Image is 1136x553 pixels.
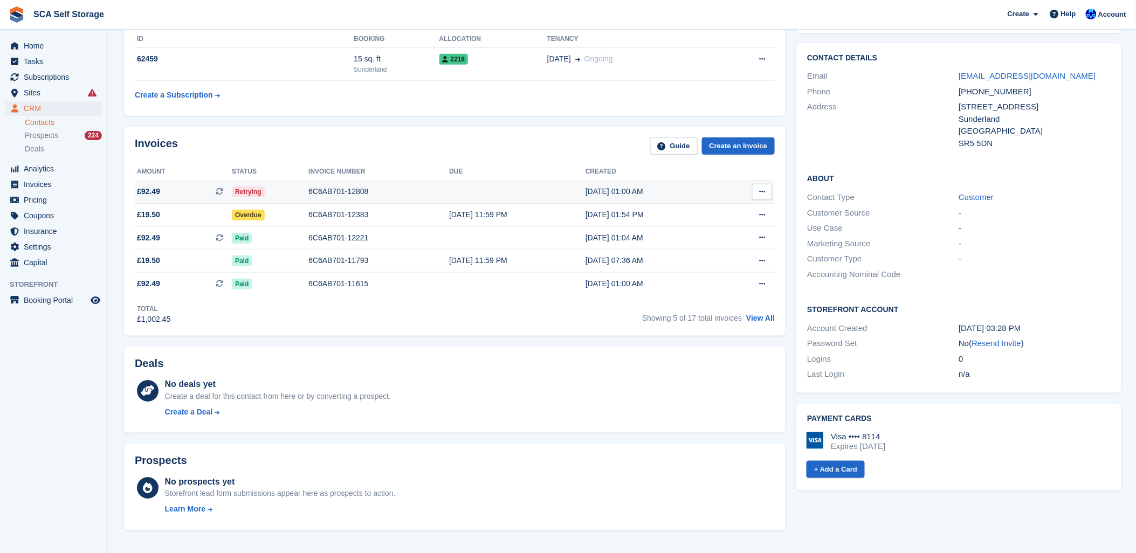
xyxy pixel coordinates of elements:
[10,279,107,290] span: Storefront
[135,357,163,370] h2: Deals
[232,186,265,197] span: Retrying
[807,172,1110,183] h2: About
[831,441,885,451] div: Expires [DATE]
[959,207,1110,219] div: -
[807,461,865,479] a: + Add a Card
[165,504,396,515] a: Learn More
[137,278,160,289] span: £92.49
[24,208,88,223] span: Coupons
[807,86,959,98] div: Phone
[165,378,391,391] div: No deals yet
[5,224,102,239] a: menu
[165,406,391,418] a: Create a Deal
[1098,9,1126,20] span: Account
[807,368,959,381] div: Last Login
[24,293,88,308] span: Booking Portal
[308,255,449,266] div: 6C6AB701-11793
[586,209,722,220] div: [DATE] 01:54 PM
[137,255,160,266] span: £19.50
[25,143,102,155] a: Deals
[354,31,439,48] th: Booking
[308,278,449,289] div: 6C6AB701-11615
[25,117,102,128] a: Contacts
[807,191,959,204] div: Contact Type
[135,137,178,155] h2: Invoices
[135,31,354,48] th: ID
[24,255,88,270] span: Capital
[354,53,439,65] div: 15 sq. ft
[959,137,1110,150] div: SR5 5DN
[308,163,449,181] th: Invoice number
[24,70,88,85] span: Subscriptions
[547,31,717,48] th: Tenancy
[85,131,102,140] div: 224
[586,255,722,266] div: [DATE] 07:36 AM
[24,224,88,239] span: Insurance
[232,279,252,289] span: Paid
[642,314,742,322] span: Showing 5 of 17 total invoices
[165,406,213,418] div: Create a Deal
[439,54,469,65] span: 2218
[959,192,994,202] a: Customer
[5,38,102,53] a: menu
[308,209,449,220] div: 6C6AB701-12383
[959,71,1096,80] a: [EMAIL_ADDRESS][DOMAIN_NAME]
[807,70,959,82] div: Email
[959,238,1110,250] div: -
[88,88,97,97] i: Smart entry sync failures have occurred
[232,210,265,220] span: Overdue
[547,53,571,65] span: [DATE]
[959,222,1110,234] div: -
[807,268,959,281] div: Accounting Nominal Code
[308,186,449,197] div: 6C6AB701-12808
[959,86,1110,98] div: [PHONE_NUMBER]
[24,54,88,69] span: Tasks
[5,208,102,223] a: menu
[5,161,102,176] a: menu
[807,222,959,234] div: Use Case
[24,239,88,254] span: Settings
[5,101,102,116] a: menu
[449,255,586,266] div: [DATE] 11:59 PM
[807,253,959,265] div: Customer Type
[137,186,160,197] span: £92.49
[807,238,959,250] div: Marketing Source
[165,504,205,515] div: Learn More
[439,31,547,48] th: Allocation
[137,314,170,325] div: £1,002.45
[650,137,698,155] a: Guide
[959,337,1110,350] div: No
[807,207,959,219] div: Customer Source
[807,54,1110,63] h2: Contact Details
[959,353,1110,365] div: 0
[807,414,1110,423] h2: Payment cards
[25,144,44,154] span: Deals
[807,322,959,335] div: Account Created
[165,488,396,500] div: Storefront lead form submissions appear here as prospects to action.
[24,161,88,176] span: Analytics
[232,255,252,266] span: Paid
[586,278,722,289] div: [DATE] 01:00 AM
[135,89,213,101] div: Create a Subscription
[449,163,586,181] th: Due
[1008,9,1029,19] span: Create
[165,391,391,402] div: Create a deal for this contact from here or by converting a prospect.
[135,53,354,65] div: 62459
[5,85,102,100] a: menu
[807,353,959,365] div: Logins
[807,101,959,149] div: Address
[5,192,102,208] a: menu
[135,85,220,105] a: Create a Subscription
[449,209,586,220] div: [DATE] 11:59 PM
[959,322,1110,335] div: [DATE] 03:28 PM
[5,177,102,192] a: menu
[232,163,308,181] th: Status
[9,6,25,23] img: stora-icon-8386f47178a22dfd0bd8f6a31ec36ba5ce8667c1dd55bd0f319d3a0aa187defe.svg
[586,186,722,197] div: [DATE] 01:00 AM
[972,338,1022,348] a: Resend Invite
[24,192,88,208] span: Pricing
[584,54,613,63] span: Ongoing
[135,454,187,467] h2: Prospects
[702,137,775,155] a: Create an Invoice
[831,432,885,441] div: Visa •••• 8114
